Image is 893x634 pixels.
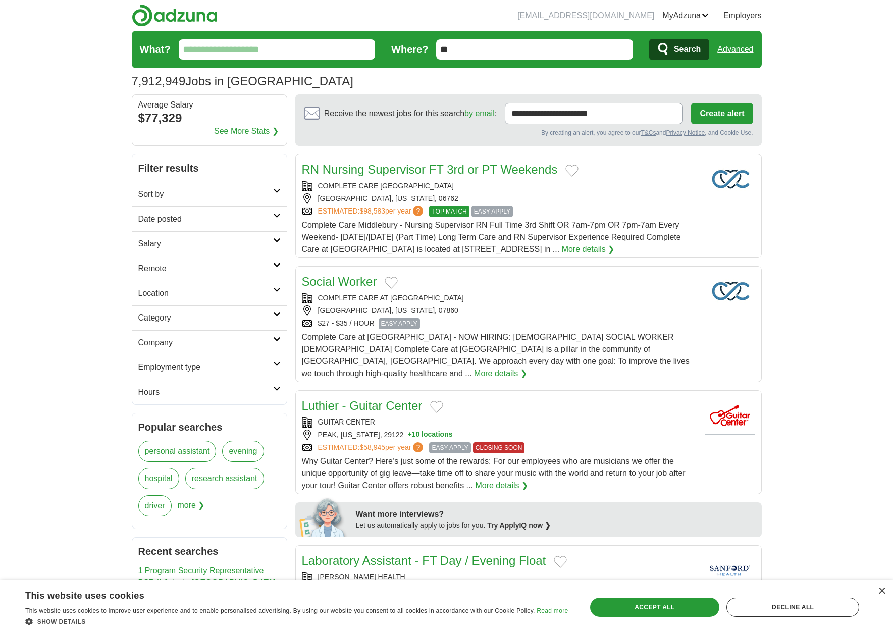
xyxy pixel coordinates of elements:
a: Read more, opens a new window [537,607,568,614]
div: This website uses cookies [25,587,543,602]
div: PEAK, [US_STATE], 29122 [302,430,697,440]
a: Hours [132,380,287,404]
a: Remote [132,256,287,281]
a: T&Cs [641,129,656,136]
a: More details ❯ [562,243,615,255]
h2: Category [138,312,273,324]
img: Guitar Center logo [705,397,755,435]
a: research assistant [185,468,264,489]
span: Receive the newest jobs for this search : [324,108,497,120]
a: 1 Program Security Representative PSR II Jobs in [GEOGRAPHIC_DATA], [GEOGRAPHIC_DATA] [138,566,278,599]
h2: Remote [138,262,273,275]
h1: Jobs in [GEOGRAPHIC_DATA] [132,74,353,88]
a: Luthier - Guitar Center [302,399,423,412]
h2: Location [138,287,273,299]
h2: Filter results [132,154,287,182]
button: Add to favorite jobs [385,277,398,289]
span: more ❯ [178,495,205,522]
span: Complete Care Middlebury - Nursing Supervisor RN Full Time 3rd Shift OR 7am-7pm OR 7pm-7am Every ... [302,221,681,253]
span: + [407,430,411,440]
img: Sanford Health logo [705,552,755,590]
div: Decline all [726,598,859,617]
span: $98,583 [359,207,385,215]
span: ? [413,206,423,216]
div: Average Salary [138,101,281,109]
h2: Popular searches [138,419,281,435]
h2: Salary [138,238,273,250]
a: More details ❯ [475,480,528,492]
a: [PERSON_NAME] HEALTH [318,573,405,581]
a: Category [132,305,287,330]
span: $58,945 [359,443,385,451]
button: Search [649,39,709,60]
div: By creating an alert, you agree to our and , and Cookie Use. [304,128,753,137]
a: GUITAR CENTER [318,418,375,426]
div: [GEOGRAPHIC_DATA], [US_STATE], 06762 [302,193,697,204]
div: COMPLETE CARE AT [GEOGRAPHIC_DATA] [302,293,697,303]
span: ? [413,442,423,452]
a: Laboratory Assistant - FT Day / Evening Float [302,554,546,567]
h2: Employment type [138,361,273,374]
span: Why Guitar Center? Here’s just some of the rewards: For our employees who are musicians we offer ... [302,457,686,490]
h2: Company [138,337,273,349]
a: Advanced [717,39,753,60]
a: Date posted [132,206,287,231]
img: Company logo [705,273,755,310]
div: Show details [25,616,568,626]
label: What? [140,42,171,57]
h2: Date posted [138,213,273,225]
label: Where? [391,42,428,57]
a: Location [132,281,287,305]
button: Create alert [691,103,753,124]
a: Employers [723,10,762,22]
a: See More Stats ❯ [214,125,279,137]
div: COMPLETE CARE [GEOGRAPHIC_DATA] [302,181,697,191]
a: evening [222,441,264,462]
img: apply-iq-scientist.png [299,497,348,537]
button: Add to favorite jobs [565,165,579,177]
a: driver [138,495,172,516]
a: hospital [138,468,179,489]
h2: Hours [138,386,273,398]
div: Let us automatically apply to jobs for you. [356,520,756,531]
img: Adzuna logo [132,4,218,27]
a: ESTIMATED:$58,945per year? [318,442,426,453]
li: [EMAIL_ADDRESS][DOMAIN_NAME] [517,10,654,22]
a: Social Worker [302,275,377,288]
span: This website uses cookies to improve user experience and to enable personalised advertising. By u... [25,607,535,614]
a: Employment type [132,355,287,380]
div: Accept all [590,598,720,617]
a: MyAdzuna [662,10,709,22]
div: Close [878,588,885,595]
button: +10 locations [407,430,452,440]
a: Privacy Notice [666,129,705,136]
a: Sort by [132,182,287,206]
a: personal assistant [138,441,217,462]
span: TOP MATCH [429,206,469,217]
a: ESTIMATED:$98,583per year? [318,206,426,217]
span: EASY APPLY [379,318,420,329]
span: Search [674,39,701,60]
span: Complete Care at [GEOGRAPHIC_DATA] - NOW HIRING: [DEMOGRAPHIC_DATA] SOCIAL WORKER [DEMOGRAPHIC_DA... [302,333,690,378]
a: RN Nursing Supervisor FT 3rd or PT Weekends [302,163,558,176]
span: Show details [37,618,86,625]
a: Company [132,330,287,355]
span: CLOSING SOON [473,442,525,453]
span: 7,912,949 [132,72,186,90]
div: $77,329 [138,109,281,127]
a: Salary [132,231,287,256]
h2: Sort by [138,188,273,200]
h2: Recent searches [138,544,281,559]
img: Company logo [705,161,755,198]
a: More details ❯ [474,367,527,380]
button: Add to favorite jobs [430,401,443,413]
div: [GEOGRAPHIC_DATA], [US_STATE], 07860 [302,305,697,316]
span: EASY APPLY [471,206,513,217]
a: Try ApplyIQ now ❯ [487,521,551,530]
span: EASY APPLY [429,442,470,453]
a: by email [464,109,495,118]
div: Want more interviews? [356,508,756,520]
button: Add to favorite jobs [554,556,567,568]
div: $27 - $35 / HOUR [302,318,697,329]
